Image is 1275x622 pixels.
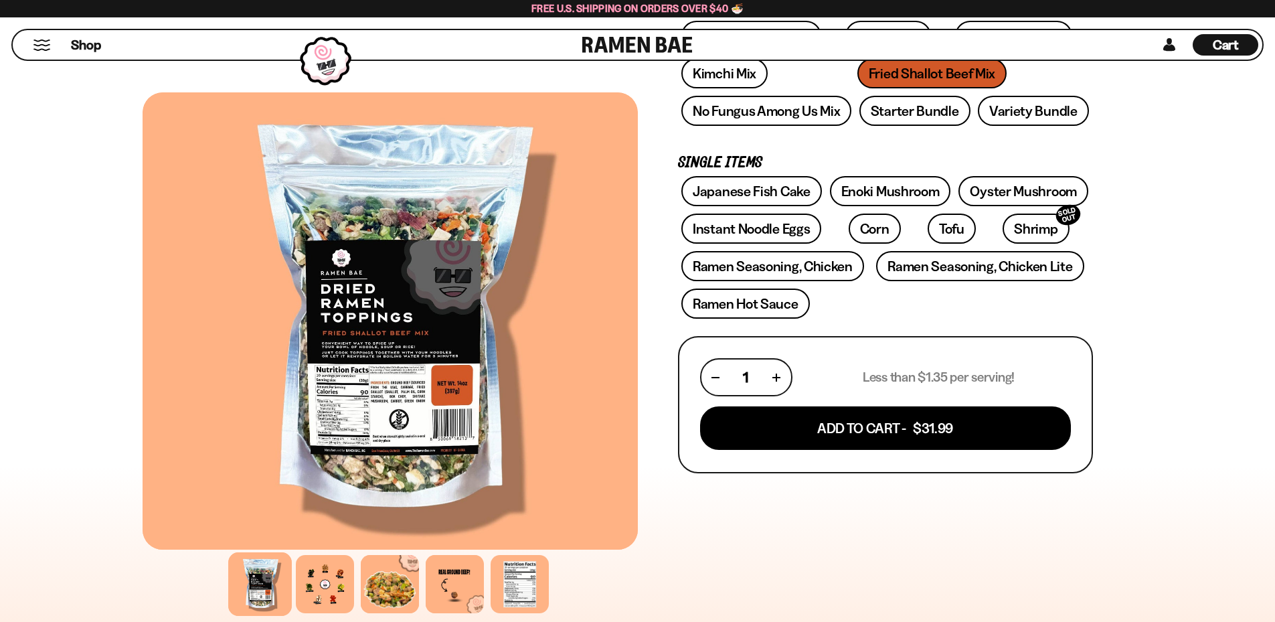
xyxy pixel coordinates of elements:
a: Ramen Seasoning, Chicken [681,251,864,281]
span: Shop [71,36,101,54]
a: Kimchi Mix [681,58,768,88]
a: Variety Bundle [978,96,1089,126]
div: SOLD OUT [1053,202,1083,228]
a: No Fungus Among Us Mix [681,96,851,126]
a: Corn [849,214,901,244]
a: Japanese Fish Cake [681,176,822,206]
button: Add To Cart - $31.99 [700,406,1071,450]
a: Instant Noodle Eggs [681,214,821,244]
span: Free U.S. Shipping on Orders over $40 🍜 [531,2,744,15]
a: ShrimpSOLD OUT [1003,214,1069,244]
span: 1 [743,369,748,386]
a: Shop [71,34,101,56]
a: Ramen Seasoning, Chicken Lite [876,251,1084,281]
a: Starter Bundle [859,96,970,126]
a: Ramen Hot Sauce [681,289,810,319]
a: Oyster Mushroom [958,176,1088,206]
button: Mobile Menu Trigger [33,40,51,51]
a: Enoki Mushroom [830,176,951,206]
span: Cart [1213,37,1239,53]
p: Less than $1.35 per serving! [863,369,1015,386]
a: Tofu [928,214,976,244]
p: Single Items [678,157,1093,169]
a: Cart [1193,30,1258,60]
